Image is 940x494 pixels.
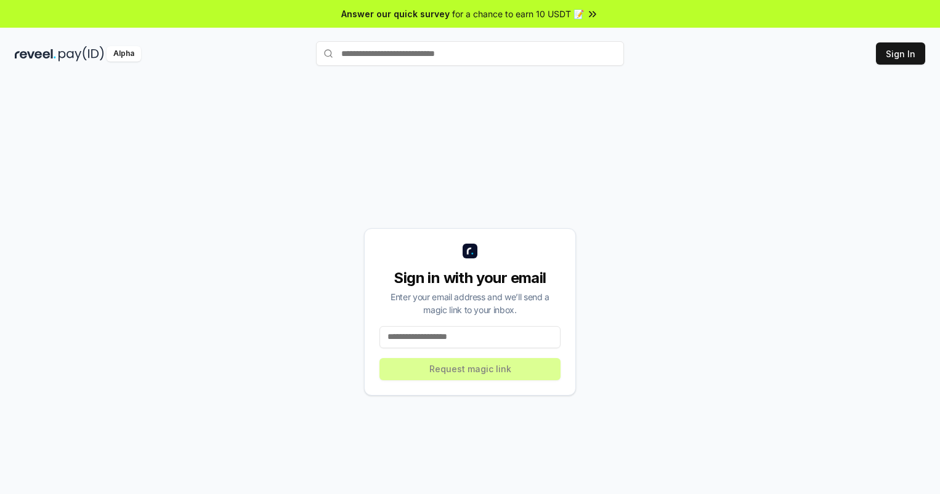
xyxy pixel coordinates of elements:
img: pay_id [59,46,104,62]
img: reveel_dark [15,46,56,62]
div: Alpha [107,46,141,62]
img: logo_small [463,244,477,258]
button: Sign In [876,42,925,65]
span: Answer our quick survey [341,7,450,20]
span: for a chance to earn 10 USDT 📝 [452,7,584,20]
div: Enter your email address and we’ll send a magic link to your inbox. [379,290,561,316]
div: Sign in with your email [379,268,561,288]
